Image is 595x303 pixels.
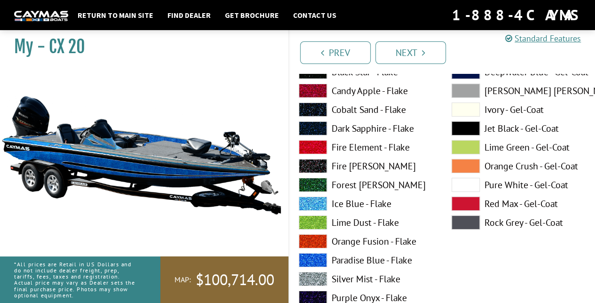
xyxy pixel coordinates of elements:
[452,215,586,230] label: Rock Grey - Gel-Coat
[452,84,586,98] label: [PERSON_NAME] [PERSON_NAME] - Gel-Coat
[14,11,68,21] img: white-logo-c9c8dbefe5ff5ceceb0f0178aa75bf4bb51f6bca0971e226c86eb53dfe498488.png
[299,84,433,98] label: Candy Apple - Flake
[163,9,215,21] a: Find Dealer
[299,103,433,117] label: Cobalt Sand - Flake
[299,234,433,248] label: Orange Fusion - Flake
[175,275,191,285] span: MAP:
[505,33,581,44] a: Standard Features
[14,36,265,57] h1: My - CX 20
[14,256,139,303] p: *All prices are Retail in US Dollars and do not include dealer freight, prep, tariffs, fees, taxe...
[452,159,586,173] label: Orange Crush - Gel-Coat
[299,121,433,136] label: Dark Sapphire - Flake
[299,215,433,230] label: Lime Dust - Flake
[288,9,341,21] a: Contact Us
[452,5,581,25] div: 1-888-4CAYMAS
[375,41,446,64] a: Next
[220,9,284,21] a: Get Brochure
[299,140,433,154] label: Fire Element - Flake
[299,253,433,267] label: Paradise Blue - Flake
[299,178,433,192] label: Forest [PERSON_NAME]
[299,272,433,286] label: Silver Mist - Flake
[452,178,586,192] label: Pure White - Gel-Coat
[299,197,433,211] label: Ice Blue - Flake
[299,159,433,173] label: Fire [PERSON_NAME]
[452,140,586,154] label: Lime Green - Gel-Coat
[452,197,586,211] label: Red Max - Gel-Coat
[73,9,158,21] a: Return to main site
[196,270,274,290] span: $100,714.00
[452,103,586,117] label: Ivory - Gel-Coat
[160,256,288,303] a: MAP:$100,714.00
[300,41,371,64] a: Prev
[452,121,586,136] label: Jet Black - Gel-Coat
